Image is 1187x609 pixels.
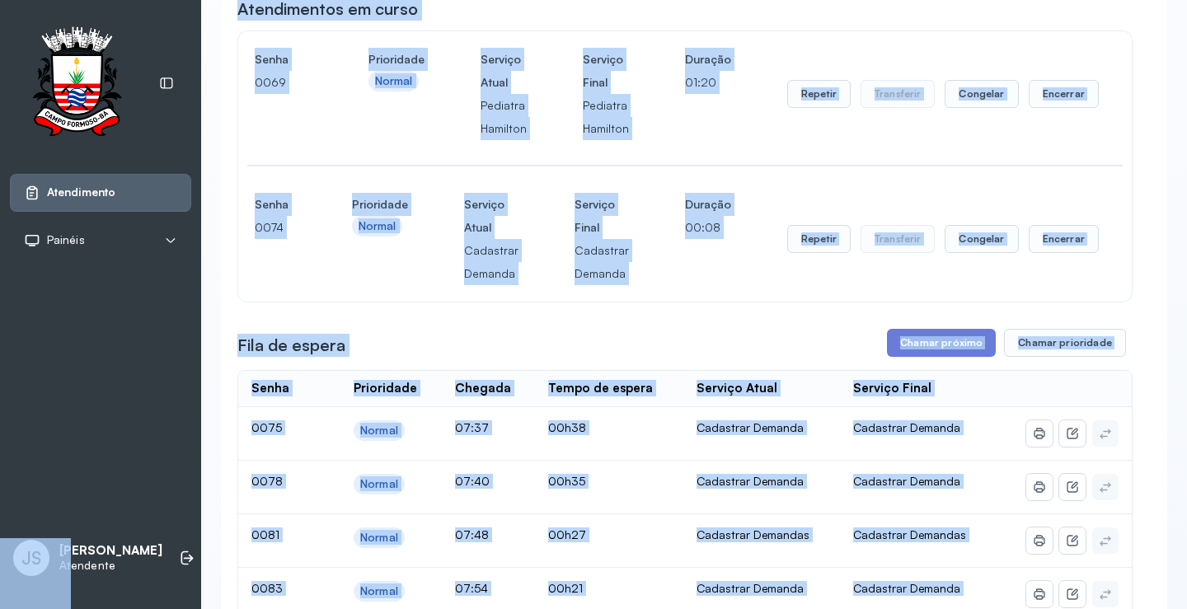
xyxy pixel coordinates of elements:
span: Atendimento [47,185,115,199]
h4: Prioridade [368,48,425,71]
p: 0069 [255,71,312,94]
span: 0078 [251,474,283,488]
p: 00:08 [685,216,731,239]
h4: Serviço Final [583,48,629,94]
div: Cadastrar Demanda [697,420,828,435]
span: 0081 [251,527,279,541]
button: Transferir [861,80,936,108]
h4: Duração [685,193,731,216]
span: 00h35 [548,474,585,488]
h3: Fila de espera [237,334,345,357]
h4: Serviço Final [575,193,629,239]
span: 07:48 [455,527,489,541]
button: Transferir [861,225,936,253]
span: Cadastrar Demanda [853,420,960,434]
h4: Serviço Atual [464,193,518,239]
button: Chamar próximo [887,329,996,357]
span: 07:40 [455,474,490,488]
button: Congelar [945,80,1018,108]
div: Senha [251,381,289,396]
p: Cadastrar Demanda [575,239,629,285]
button: Repetir [787,80,851,108]
div: Serviço Final [853,381,931,396]
p: [PERSON_NAME] [59,543,162,559]
p: Cadastrar Demanda [464,239,518,285]
span: 0083 [251,581,283,595]
h4: Senha [255,48,312,71]
div: Normal [359,219,396,233]
span: Cadastrar Demanda [853,474,960,488]
span: Cadastrar Demanda [853,581,960,595]
p: Pediatra Hamilton [481,94,527,140]
div: Cadastrar Demandas [697,527,828,542]
div: Normal [360,477,398,491]
div: Prioridade [354,381,417,396]
span: 07:37 [455,420,489,434]
h4: Serviço Atual [481,48,527,94]
p: 01:20 [685,71,731,94]
div: Serviço Atual [697,381,777,396]
div: Normal [360,531,398,545]
div: Cadastrar Demanda [697,474,828,489]
span: Painéis [47,233,85,247]
p: Pediatra Hamilton [583,94,629,140]
h4: Senha [255,193,296,216]
span: 0075 [251,420,282,434]
h4: Prioridade [352,193,408,216]
button: Encerrar [1029,225,1099,253]
span: 00h27 [548,527,586,541]
div: Normal [375,74,413,88]
span: 00h38 [548,420,586,434]
p: Atendente [59,559,162,573]
button: Encerrar [1029,80,1099,108]
div: Normal [360,584,398,598]
div: Chegada [455,381,511,396]
a: Atendimento [24,185,177,201]
button: Congelar [945,225,1018,253]
div: Tempo de espera [548,381,653,396]
h4: Duração [685,48,731,71]
span: 00h21 [548,581,583,595]
div: Normal [360,424,398,438]
span: Cadastrar Demandas [853,527,966,541]
img: Logotipo do estabelecimento [17,26,136,141]
button: Chamar prioridade [1004,329,1126,357]
button: Repetir [787,225,851,253]
span: 07:54 [455,581,488,595]
div: Cadastrar Demanda [697,581,828,596]
p: 0074 [255,216,296,239]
